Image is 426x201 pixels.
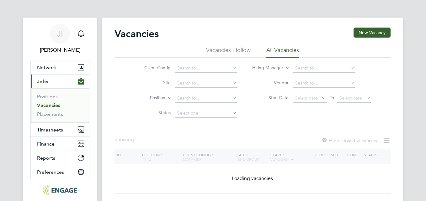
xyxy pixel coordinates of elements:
input: Select one [175,109,237,118]
button: Preferences [31,165,89,179]
span: JI [57,30,63,38]
input: Search for... [175,64,237,73]
button: New Vacancy [354,28,391,38]
input: Search for... [175,94,237,103]
a: Placements [37,111,63,117]
span: Preferences [37,169,64,175]
div: Jobs [31,88,89,122]
label: Vendor [253,80,289,85]
a: JI[PERSON_NAME] [30,24,89,54]
input: Search for... [293,79,355,88]
input: Search for... [293,64,355,73]
span: To [328,94,336,102]
span: Select date [339,95,362,101]
span: Finance [37,141,55,147]
label: Position [129,95,165,101]
span: Jobs [37,79,48,85]
button: Finance [31,137,89,151]
div: Showing [114,137,139,143]
button: Timesheets [31,123,89,137]
span: ... [134,137,138,143]
button: Reports [31,151,89,165]
label: Client Config [135,65,171,70]
a: Vacancies [37,102,60,108]
li: Vacancies I follow [206,46,251,58]
label: Site [135,80,171,85]
h2: Vacancies [114,28,159,40]
span: Reports [37,155,55,161]
label: Start Date [253,95,289,100]
img: educationmattersgroup-logo-retina.png [43,185,77,195]
span: Select date [295,95,318,101]
a: Go to home page [30,185,89,195]
span: Joseph Iragi [30,46,89,54]
label: Hide Closed Vacancies [322,137,377,143]
a: Positions [37,94,58,100]
li: All Vacancies [266,46,299,58]
input: Search for... [175,79,237,88]
label: Status [135,110,171,116]
button: Network [31,60,89,74]
span: Network [37,64,57,70]
span: Timesheets [37,127,63,133]
button: Jobs [31,75,89,88]
label: Hiring Manager [247,65,283,71]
